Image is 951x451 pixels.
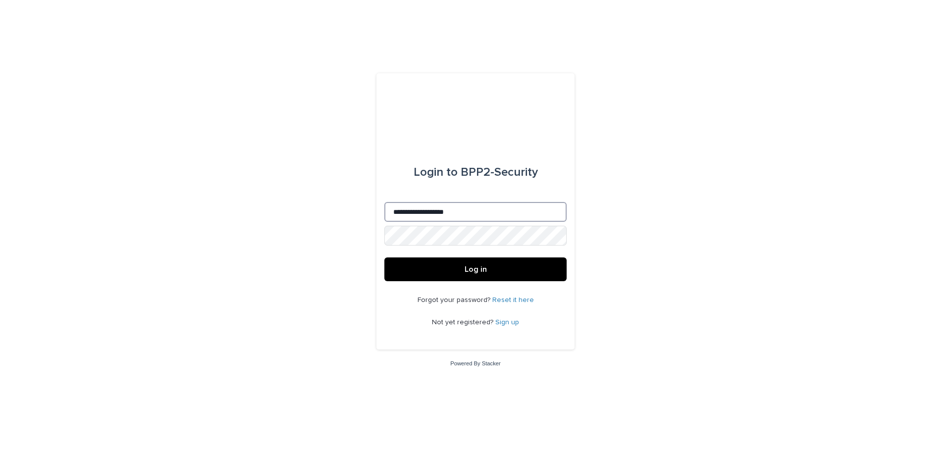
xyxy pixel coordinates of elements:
[414,166,458,178] span: Login to
[495,319,519,326] a: Sign up
[465,265,487,273] span: Log in
[492,297,534,303] a: Reset it here
[454,97,498,127] img: dwgmcNfxSF6WIOOXiGgu
[450,360,500,366] a: Powered By Stacker
[384,257,567,281] button: Log in
[414,158,538,186] div: BPP2-Security
[418,297,492,303] span: Forgot your password?
[432,319,495,326] span: Not yet registered?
